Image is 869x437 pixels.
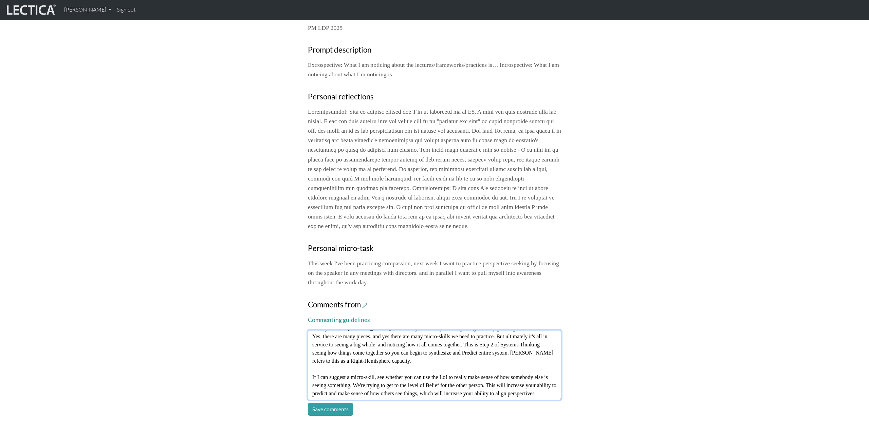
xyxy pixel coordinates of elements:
h3: Prompt description [308,45,561,55]
h3: Comments from [308,300,561,309]
a: Sign out [114,3,138,17]
p: Extrospective: What I am noticing about the lectures/frameworks/practices is… Introspective: What... [308,60,561,79]
h3: Personal micro-task [308,244,561,253]
h3: Personal reflections [308,92,561,101]
a: Commenting guidelines [308,316,370,323]
p: PM LDP 2025 [308,23,561,33]
a: [PERSON_NAME] [61,3,114,17]
button: Save comments [308,403,353,416]
img: lecticalive [5,3,56,16]
p: This week I've been practicing compassion, next week I want to practice perspective seeking by fo... [308,259,561,287]
p: Loremipsumdol: Sita co adipisc elitsed doe T'in ut laboreetd ma al E5, A mini ven quis nostrude u... [308,107,561,231]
